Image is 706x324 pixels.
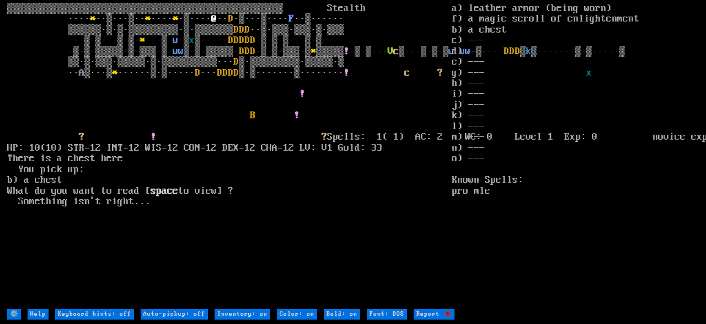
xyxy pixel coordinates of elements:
[322,131,327,142] font: ?
[288,13,294,24] font: F
[7,3,452,308] larn: ▒▒▒▒▒▒▒▒▒▒▒▒▒▒▒▒▒▒▒▒▒▒▒▒▒▒▒▒▒▒▒▒▒▒▒▒▒▒▒▒▒▒▒▒▒▒▒▒▒▒ Stealth ···· ··▒···▒·· ···· ·▒···· ·· ·▒···▒··...
[217,67,222,78] font: D
[55,309,134,320] input: Keyboard hints: off
[173,46,178,57] font: w
[414,309,454,320] input: Report 🐞
[393,46,399,57] font: c
[244,35,250,46] font: D
[452,3,699,308] stats: a) leather armor (being worn) f) a magic scroll of enlightenment b) a chest c) --- d) --- e) --- ...
[448,46,454,57] font: w
[211,13,217,24] font: @
[79,67,84,78] font: A
[294,110,299,121] font: !
[299,88,305,99] font: !
[151,185,178,196] b: space
[244,24,250,35] font: D
[195,67,200,78] font: D
[437,67,443,78] font: ?
[222,67,228,78] font: D
[239,35,244,46] font: D
[250,35,255,46] font: D
[250,110,255,121] font: B
[228,67,233,78] font: D
[141,309,208,320] input: Auto-pickup: off
[7,309,21,320] input: ⚙️
[239,46,244,57] font: D
[388,46,393,57] font: V
[239,24,244,35] font: D
[344,67,349,78] font: !
[228,35,233,46] font: D
[28,309,49,320] input: Help
[178,46,184,57] font: w
[250,46,255,57] font: D
[233,67,239,78] font: D
[324,309,360,320] input: Bold: on
[277,309,317,320] input: Color: on
[228,13,233,24] font: D
[189,35,195,46] font: x
[244,46,250,57] font: D
[404,67,410,78] font: c
[151,131,156,142] font: !
[233,24,239,35] font: D
[233,56,239,67] font: D
[233,35,239,46] font: D
[173,35,178,46] font: w
[367,309,407,320] input: Font: DOS
[344,46,349,57] font: !
[79,131,84,142] font: ?
[215,309,270,320] input: Inventory: on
